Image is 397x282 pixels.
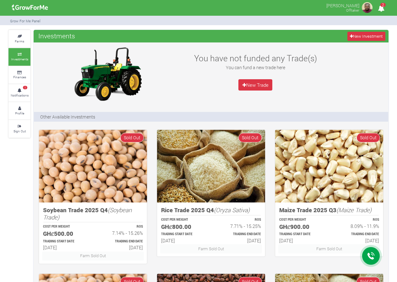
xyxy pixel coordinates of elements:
img: growforme image [10,1,50,14]
h6: [DATE] [161,238,205,243]
a: Farms [8,30,30,47]
span: 2 [380,3,386,7]
h6: [DATE] [217,238,261,243]
p: Estimated Trading Start Date [279,232,324,237]
a: Finances [8,66,30,84]
small: Sign Out [14,129,26,133]
small: Notifications [11,93,29,97]
h5: GHȼ500.00 [43,230,87,237]
h5: GHȼ900.00 [279,223,324,230]
p: Estimated Trading End Date [335,232,379,237]
small: Farms [15,39,24,43]
small: Investments [11,57,28,61]
h6: 7.71% - 15.25% [217,223,261,229]
p: Estimated Trading Start Date [161,232,205,237]
h6: 7.14% - 15.26% [99,230,143,236]
p: ROS [335,218,379,222]
small: Finances [13,75,26,79]
p: Estimated Trading Start Date [43,239,87,244]
img: growforme image [39,130,147,202]
a: 2 Notifications [8,84,30,102]
h5: GHȼ800.00 [161,223,205,230]
i: Notifications [375,1,387,15]
p: COST PER WEIGHT [161,218,205,222]
img: growforme image [68,46,147,102]
p: COST PER WEIGHT [43,224,87,229]
span: Investments [37,30,77,42]
a: 2 [375,6,387,12]
a: New Trade [238,79,272,91]
h5: Rice Trade 2025 Q4 [161,207,261,214]
h6: [DATE] [99,245,143,250]
a: Sign Out [8,120,30,137]
p: Estimated Trading End Date [217,232,261,237]
h5: Maize Trade 2025 Q3 [279,207,379,214]
h6: 8.09% - 11.9% [335,223,379,229]
img: growforme image [361,1,373,14]
p: ROS [217,218,261,222]
img: growforme image [157,130,265,202]
span: Sold Out [238,133,262,142]
h6: [DATE] [335,238,379,243]
small: Profile [15,111,24,115]
p: You can fund a new trade here [187,64,324,71]
h5: Soybean Trade 2025 Q4 [43,207,143,221]
span: 2 [23,86,27,90]
p: COST PER WEIGHT [279,218,324,222]
small: Grow For Me Panel [10,19,41,23]
p: ROS [99,224,143,229]
i: (Soybean Trade) [43,206,132,221]
i: (Maize Trade) [336,206,372,214]
p: Estimated Trading End Date [99,239,143,244]
a: Profile [8,102,30,119]
h3: You have not funded any Trade(s) [187,53,324,63]
small: Offtaker [346,8,359,13]
p: [PERSON_NAME] [326,1,359,9]
img: growforme image [275,130,383,202]
i: (Oryza Sativa) [214,206,250,214]
a: Investments [8,48,30,65]
p: Other Available Investments [40,113,95,120]
h6: [DATE] [43,245,87,250]
h6: [DATE] [279,238,324,243]
span: Sold Out [120,133,144,142]
a: New Investment [347,32,385,41]
span: Sold Out [356,133,380,142]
